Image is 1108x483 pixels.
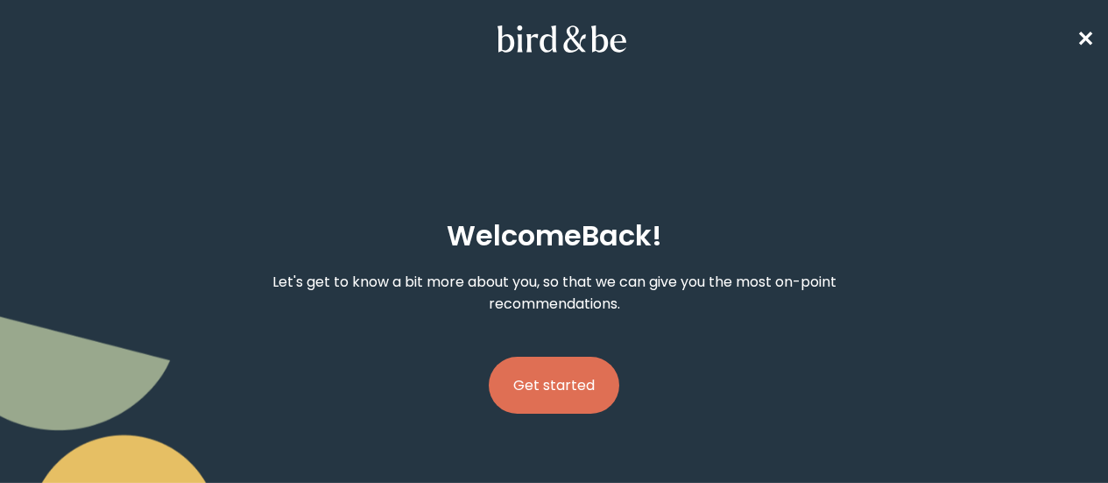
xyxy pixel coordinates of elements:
a: Get started [489,329,619,442]
p: Let's get to know a bit more about you, so that we can give you the most on-point recommendations. [208,271,900,315]
h2: Welcome Back ! [447,215,662,257]
a: ✕ [1076,24,1094,54]
iframe: Gorgias live chat messenger [1020,401,1090,465]
span: ✕ [1076,25,1094,53]
button: Get started [489,357,619,414]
